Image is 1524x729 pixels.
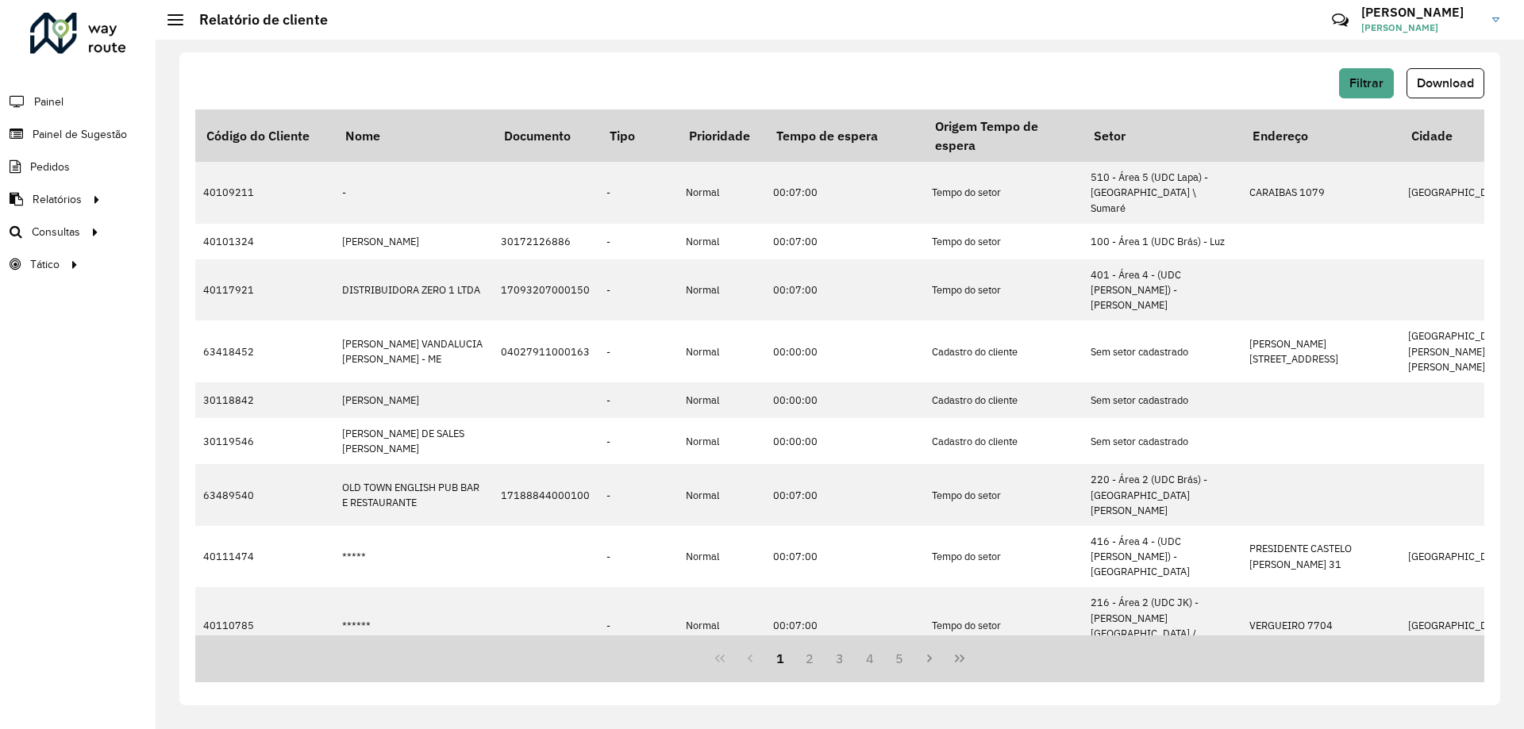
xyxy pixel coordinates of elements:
span: Tático [30,256,60,273]
td: 04027911000163 [493,320,598,382]
td: 17188844000100 [493,464,598,526]
td: Tempo do setor [924,162,1083,224]
span: Filtrar [1349,76,1384,90]
td: 416 - Área 4 - (UDC [PERSON_NAME]) - [GEOGRAPHIC_DATA] [1083,526,1241,588]
td: 00:07:00 [765,162,924,224]
th: Endereço [1241,109,1400,162]
th: Tempo de espera [765,109,924,162]
td: Normal [678,320,765,382]
td: Sem setor cadastrado [1083,418,1241,464]
td: - [598,526,678,588]
td: 63418452 [195,320,334,382]
td: 30172126886 [493,224,598,259]
button: Last Page [945,643,975,673]
td: - [334,162,493,224]
td: Normal [678,382,765,418]
td: Cadastro do cliente [924,418,1083,464]
td: 40101324 [195,224,334,259]
td: 17093207000150 [493,259,598,321]
td: 00:00:00 [765,418,924,464]
td: 00:07:00 [765,587,924,664]
td: 00:07:00 [765,259,924,321]
th: Nome [334,109,493,162]
span: Consultas [32,224,80,240]
td: - [598,224,678,259]
td: 510 - Área 5 (UDC Lapa) - [GEOGRAPHIC_DATA] \ Sumaré [1083,162,1241,224]
h3: [PERSON_NAME] [1361,5,1480,20]
span: [PERSON_NAME] [1361,21,1480,35]
td: Normal [678,162,765,224]
td: - [598,464,678,526]
td: Sem setor cadastrado [1083,320,1241,382]
td: - [598,382,678,418]
td: DISTRIBUIDORA ZERO 1 LTDA [334,259,493,321]
button: Download [1407,68,1484,98]
td: - [598,320,678,382]
td: [PERSON_NAME][STREET_ADDRESS] [1241,320,1400,382]
span: Relatórios [33,191,82,208]
td: - [598,418,678,464]
td: 00:07:00 [765,464,924,526]
td: 00:00:00 [765,320,924,382]
td: Tempo do setor [924,224,1083,259]
td: 40109211 [195,162,334,224]
td: 30119546 [195,418,334,464]
td: 00:07:00 [765,224,924,259]
td: 40110785 [195,587,334,664]
button: Filtrar [1339,68,1394,98]
td: Normal [678,587,765,664]
td: 40111474 [195,526,334,588]
button: 2 [795,643,825,673]
td: Normal [678,224,765,259]
span: Painel de Sugestão [33,126,127,143]
td: - [598,162,678,224]
th: Código do Cliente [195,109,334,162]
button: Next Page [914,643,945,673]
td: [PERSON_NAME] [334,382,493,418]
td: Cadastro do cliente [924,382,1083,418]
td: Tempo do setor [924,587,1083,664]
td: 100 - Área 1 (UDC Brás) - Luz [1083,224,1241,259]
button: 3 [825,643,855,673]
td: 401 - Área 4 - (UDC [PERSON_NAME]) - [PERSON_NAME] [1083,259,1241,321]
td: Normal [678,464,765,526]
td: - [598,587,678,664]
td: CARAIBAS 1079 [1241,162,1400,224]
button: 5 [885,643,915,673]
h2: Relatório de cliente [183,11,328,29]
td: [PERSON_NAME] [334,224,493,259]
td: 63489540 [195,464,334,526]
td: PRESIDENTE CASTELO [PERSON_NAME] 31 [1241,526,1400,588]
td: OLD TOWN ENGLISH PUB BAR E RESTAURANTE [334,464,493,526]
td: Tempo do setor [924,464,1083,526]
td: 00:00:00 [765,382,924,418]
span: Pedidos [30,159,70,175]
th: Tipo [598,109,678,162]
th: Origem Tempo de espera [924,109,1083,162]
span: Painel [34,94,63,110]
td: 40117921 [195,259,334,321]
td: Cadastro do cliente [924,320,1083,382]
td: Tempo do setor [924,526,1083,588]
td: 30118842 [195,382,334,418]
th: Documento [493,109,598,162]
td: Normal [678,259,765,321]
span: Download [1417,76,1474,90]
button: 4 [855,643,885,673]
td: Tempo do setor [924,259,1083,321]
th: Prioridade [678,109,765,162]
td: Normal [678,418,765,464]
a: Contato Rápido [1323,3,1357,37]
th: Setor [1083,109,1241,162]
td: 220 - Área 2 (UDC Brás) - [GEOGRAPHIC_DATA][PERSON_NAME] [1083,464,1241,526]
td: Sem setor cadastrado [1083,382,1241,418]
td: 216 - Área 2 (UDC JK) - [PERSON_NAME][GEOGRAPHIC_DATA] / [GEOGRAPHIC_DATA] [1083,587,1241,664]
td: [PERSON_NAME] DE SALES [PERSON_NAME] [334,418,493,464]
button: 1 [765,643,795,673]
td: 00:07:00 [765,526,924,588]
td: Normal [678,526,765,588]
td: [PERSON_NAME] VANDALUCIA [PERSON_NAME] - ME [334,320,493,382]
td: VERGUEIRO 7704 [1241,587,1400,664]
td: - [598,259,678,321]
